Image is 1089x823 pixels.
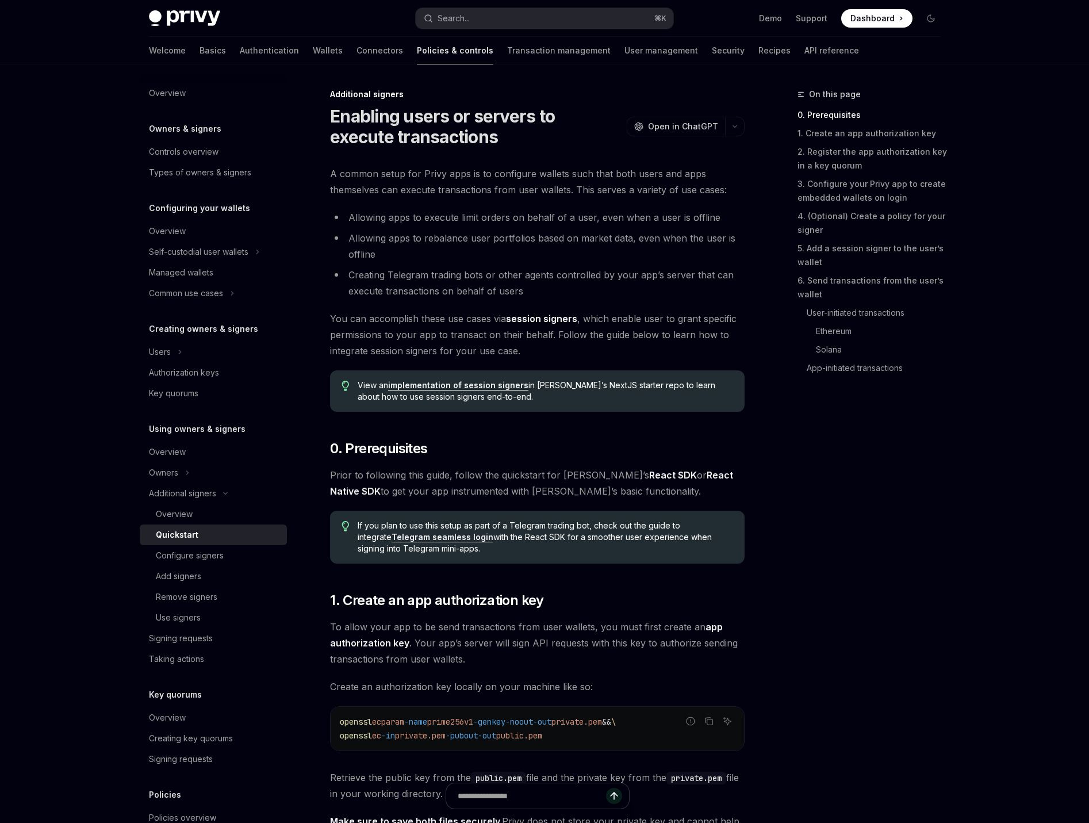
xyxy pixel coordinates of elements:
[720,714,735,729] button: Ask AI
[140,83,287,104] a: Overview
[404,717,427,727] span: -name
[551,717,602,727] span: private.pem
[330,619,745,667] span: To allow your app to be send transactions from user wallets, you must first create an . Your app’...
[797,271,949,304] a: 6. Send transactions from the user’s wallet
[841,9,912,28] a: Dashboard
[140,649,287,669] a: Taking actions
[797,340,949,359] a: Solana
[156,611,201,625] div: Use signers
[140,383,287,404] a: Key quorums
[149,224,186,238] div: Overview
[507,37,611,64] a: Transaction management
[758,37,791,64] a: Recipes
[330,679,745,695] span: Create an authorization key locally on your machine like so:
[797,175,949,207] a: 3. Configure your Privy app to create embedded wallets on login
[342,521,350,531] svg: Tip
[388,380,528,391] a: implementation of session signers
[478,730,496,741] span: -out
[356,37,403,64] a: Connectors
[140,141,287,162] a: Controls overview
[140,587,287,607] a: Remove signers
[505,717,533,727] span: -noout
[149,86,186,100] div: Overview
[395,730,446,741] span: private.pem
[648,121,718,132] span: Open in ChatGPT
[140,262,287,283] a: Managed wallets
[712,37,745,64] a: Security
[611,717,616,727] span: \
[533,717,551,727] span: -out
[809,87,861,101] span: On this page
[417,37,493,64] a: Policies & controls
[149,788,181,802] h5: Policies
[496,730,542,741] span: public.pem
[140,462,287,483] button: Toggle Owners section
[473,717,505,727] span: -genkey
[140,483,287,504] button: Toggle Additional signers section
[149,266,213,280] div: Managed wallets
[149,652,204,666] div: Taking actions
[330,230,745,262] li: Allowing apps to rebalance user portfolios based on market data, even when the user is offline
[149,711,186,725] div: Overview
[358,520,733,554] span: If you plan to use this setup as part of a Telegram trading bot, check out the guide to integrate...
[804,37,859,64] a: API reference
[149,201,250,215] h5: Configuring your wallets
[358,380,733,403] span: View an in [PERSON_NAME]’s NextJS starter repo to learn about how to use session signers end-to-end.
[602,717,611,727] span: &&
[149,345,171,359] div: Users
[149,245,248,259] div: Self-custodial user wallets
[156,528,198,542] div: Quickstart
[340,717,372,727] span: openssl
[140,442,287,462] a: Overview
[416,8,673,29] button: Open search
[140,607,287,628] a: Use signers
[140,342,287,362] button: Toggle Users section
[759,13,782,24] a: Demo
[149,487,216,500] div: Additional signers
[330,267,745,299] li: Creating Telegram trading bots or other agents controlled by your app’s server that can execute t...
[340,730,372,741] span: openssl
[200,37,226,64] a: Basics
[149,445,186,459] div: Overview
[458,783,606,809] input: Ask a question...
[140,242,287,262] button: Toggle Self-custodial user wallets section
[140,628,287,649] a: Signing requests
[797,322,949,340] a: Ethereum
[797,359,949,377] a: App-initiated transactions
[330,166,745,198] span: A common setup for Privy apps is to configure wallets such that both users and apps themselves ca...
[330,89,745,100] div: Additional signers
[140,362,287,383] a: Authorization keys
[149,422,246,436] h5: Using owners & signers
[606,788,622,804] button: Send message
[140,504,287,525] a: Overview
[140,545,287,566] a: Configure signers
[624,37,698,64] a: User management
[649,469,697,481] a: React SDK
[140,283,287,304] button: Toggle Common use cases section
[797,143,949,175] a: 2. Register the app authorization key in a key quorum
[149,366,219,380] div: Authorization keys
[797,304,949,322] a: User-initiated transactions
[149,732,233,745] div: Creating key quorums
[701,714,716,729] button: Copy the contents from the code block
[149,322,258,336] h5: Creating owners & signers
[140,221,287,242] a: Overview
[330,467,745,499] span: Prior to following this guide, follow the quickstart for [PERSON_NAME]’s or to get your app instr...
[330,770,745,802] span: Retrieve the public key from the file and the private key from the file in your working directory.
[140,749,287,770] a: Signing requests
[140,728,287,749] a: Creating key quorums
[850,13,895,24] span: Dashboard
[471,772,526,784] code: public.pem
[156,549,224,562] div: Configure signers
[330,591,544,610] span: 1. Create an app authorization key
[149,166,251,179] div: Types of owners & signers
[140,525,287,545] a: Quickstart
[149,37,186,64] a: Welcome
[797,207,949,239] a: 4. (Optional) Create a policy for your signer
[149,688,202,702] h5: Key quorums
[313,37,343,64] a: Wallets
[666,772,726,784] code: private.pem
[446,730,478,741] span: -pubout
[922,9,940,28] button: Toggle dark mode
[627,117,725,136] button: Open in ChatGPT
